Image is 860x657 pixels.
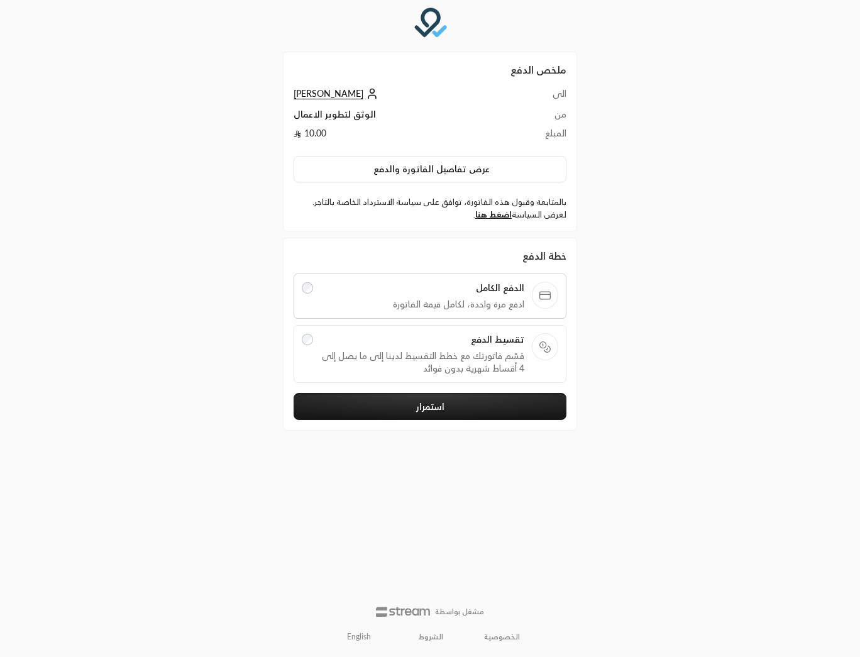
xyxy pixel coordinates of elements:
[294,196,566,221] label: بالمتابعة وقبول هذه الفاتورة، توافق على سياسة الاسترداد الخاصة بالتاجر. لعرض السياسة .
[294,248,566,263] div: خطة الدفع
[302,334,313,345] input: تقسيط الدفعقسّم فاتورتك مع خطط التقسيط لدينا إلى ما يصل إلى 4 أقساط شهرية بدون فوائد
[513,127,566,146] td: المبلغ
[413,8,447,41] img: Company Logo
[513,108,566,127] td: من
[302,282,313,294] input: الدفع الكاملادفع مرة واحدة، لكامل قيمة الفاتورة
[340,627,378,647] a: English
[419,632,443,642] a: الشروط
[321,298,524,311] span: ادفع مرة واحدة، لكامل قيمة الفاتورة
[321,333,524,346] span: تقسيط الدفع
[294,88,381,99] a: [PERSON_NAME]
[294,62,566,77] h2: ملخص الدفع
[475,209,512,219] a: اضغط هنا
[294,88,363,99] span: [PERSON_NAME]
[294,156,566,182] button: عرض تفاصيل الفاتورة والدفع
[294,108,513,127] td: الوثق لتطوير الاعمال
[321,282,524,294] span: الدفع الكامل
[484,632,520,642] a: الخصوصية
[294,127,513,146] td: 10.00
[294,393,566,420] button: استمرار
[435,607,484,617] p: مشغل بواسطة
[321,350,524,375] span: قسّم فاتورتك مع خطط التقسيط لدينا إلى ما يصل إلى 4 أقساط شهرية بدون فوائد
[513,87,566,108] td: الى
